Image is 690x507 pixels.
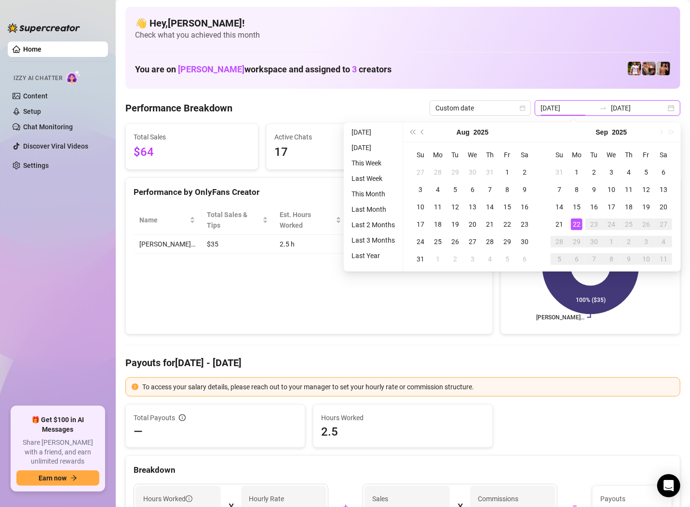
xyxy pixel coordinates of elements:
[628,62,641,75] img: Hector
[637,146,655,164] th: Fr
[603,181,620,198] td: 2025-09-10
[467,253,478,265] div: 3
[446,233,464,250] td: 2025-08-26
[658,219,669,230] div: 27
[588,236,600,247] div: 30
[207,209,260,231] span: Total Sales & Tips
[501,236,513,247] div: 29
[571,253,582,265] div: 6
[348,234,399,246] li: Last 3 Months
[446,181,464,198] td: 2025-08-05
[321,424,485,439] span: 2.5
[516,233,533,250] td: 2025-08-30
[655,164,672,181] td: 2025-09-06
[501,253,513,265] div: 5
[551,164,568,181] td: 2025-08-31
[588,253,600,265] div: 7
[637,164,655,181] td: 2025-09-05
[657,62,670,75] img: Zach
[568,164,585,181] td: 2025-09-01
[620,164,637,181] td: 2025-09-04
[501,166,513,178] div: 1
[415,201,426,213] div: 10
[70,475,77,481] span: arrow-right
[16,438,99,466] span: Share [PERSON_NAME] with a friend, and earn unlimited rewards
[412,250,429,268] td: 2025-08-31
[348,204,399,215] li: Last Month
[640,201,652,213] div: 19
[415,166,426,178] div: 27
[435,101,525,115] span: Custom date
[516,181,533,198] td: 2025-08-09
[499,164,516,181] td: 2025-08-01
[66,70,81,84] img: AI Chatter
[464,164,481,181] td: 2025-07-30
[554,166,565,178] div: 31
[352,64,357,74] span: 3
[23,142,88,150] a: Discover Viral Videos
[432,236,444,247] div: 25
[623,253,635,265] div: 9
[418,123,428,142] button: Previous month (PageUp)
[620,233,637,250] td: 2025-10-02
[457,123,470,142] button: Choose a month
[640,219,652,230] div: 26
[620,146,637,164] th: Th
[571,184,582,195] div: 8
[348,219,399,231] li: Last 2 Months
[39,474,67,482] span: Earn now
[464,216,481,233] td: 2025-08-20
[519,166,530,178] div: 2
[658,201,669,213] div: 20
[125,101,232,115] h4: Performance Breakdown
[637,198,655,216] td: 2025-09-19
[446,198,464,216] td: 2025-08-12
[429,250,446,268] td: 2025-09-01
[568,250,585,268] td: 2025-10-06
[467,166,478,178] div: 30
[429,198,446,216] td: 2025-08-11
[481,250,499,268] td: 2025-09-04
[640,236,652,247] div: 3
[554,219,565,230] div: 21
[637,216,655,233] td: 2025-09-26
[412,198,429,216] td: 2025-08-10
[478,493,518,504] article: Commissions
[620,216,637,233] td: 2025-09-25
[446,216,464,233] td: 2025-08-19
[481,233,499,250] td: 2025-08-28
[551,181,568,198] td: 2025-09-07
[541,103,595,113] input: Start date
[640,166,652,178] div: 5
[519,253,530,265] div: 6
[415,184,426,195] div: 3
[134,412,175,423] span: Total Payouts
[585,233,603,250] td: 2025-09-30
[484,219,496,230] div: 21
[274,132,391,142] span: Active Chats
[568,181,585,198] td: 2025-09-08
[603,146,620,164] th: We
[499,146,516,164] th: Fr
[274,235,347,254] td: 2.5 h
[501,201,513,213] div: 15
[623,219,635,230] div: 25
[449,201,461,213] div: 12
[606,236,617,247] div: 1
[599,104,607,112] span: to
[274,143,391,162] span: 17
[481,216,499,233] td: 2025-08-21
[637,181,655,198] td: 2025-09-12
[571,201,582,213] div: 15
[571,166,582,178] div: 1
[432,184,444,195] div: 4
[516,164,533,181] td: 2025-08-02
[348,173,399,184] li: Last Week
[588,219,600,230] div: 23
[201,235,274,254] td: $35
[606,184,617,195] div: 10
[280,209,334,231] div: Est. Hours Worked
[135,16,671,30] h4: 👋 Hey, [PERSON_NAME] !
[655,250,672,268] td: 2025-10-11
[640,184,652,195] div: 12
